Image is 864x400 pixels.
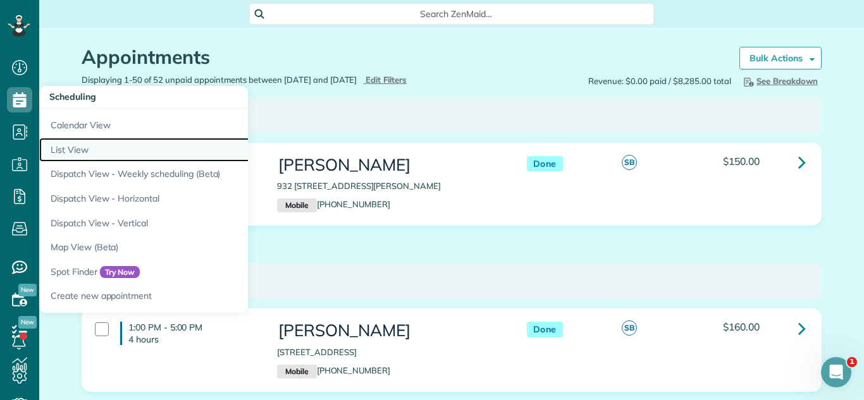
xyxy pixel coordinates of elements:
[100,266,140,279] span: Try Now
[49,91,96,102] span: Scheduling
[82,47,720,68] h1: Appointments
[737,74,822,88] button: See Breakdown
[128,334,258,345] p: 4 hours
[39,109,355,138] a: Calendar View
[622,155,637,170] span: SB
[39,138,355,162] a: List View
[366,75,407,85] span: Edit Filters
[277,198,316,212] small: Mobile
[39,284,355,313] a: Create new appointment
[622,320,637,336] span: SB
[277,156,501,174] h3: [PERSON_NAME]
[723,155,760,167] span: $150.00
[277,346,501,358] p: [STREET_ADDRESS]
[39,235,355,260] a: Map View (Beta)
[588,75,731,87] span: Revenue: $0.00 paid / $8,285.00 total
[363,75,407,85] a: Edit Filters
[750,52,803,64] strong: Bulk Actions
[277,365,390,375] a: Mobile[PHONE_NUMBER]
[821,357,851,387] iframe: Intercom live chat
[39,260,355,284] a: Spot FinderTry Now
[277,365,316,379] small: Mobile
[39,186,355,211] a: Dispatch View - Horizontal
[527,156,563,172] span: Done
[97,106,806,124] h3: [DATE]
[277,322,501,340] h3: [PERSON_NAME]
[18,316,37,329] span: New
[741,76,818,86] span: See Breakdown
[97,272,806,291] h3: [DATE]
[120,322,258,344] h4: 1:00 PM - 5:00 PM
[739,47,822,70] a: Bulk Actions
[72,74,452,86] div: Displaying 1-50 of 52 unpaid appointments between [DATE] and [DATE]
[723,320,760,333] span: $160.00
[277,180,501,192] p: 932 [STREET_ADDRESS][PERSON_NAME]
[39,211,355,236] a: Dispatch View - Vertical
[277,199,390,209] a: Mobile[PHONE_NUMBER]
[18,284,37,296] span: New
[847,357,857,367] span: 1
[39,162,355,186] a: Dispatch View - Weekly scheduling (Beta)
[527,322,563,337] span: Done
